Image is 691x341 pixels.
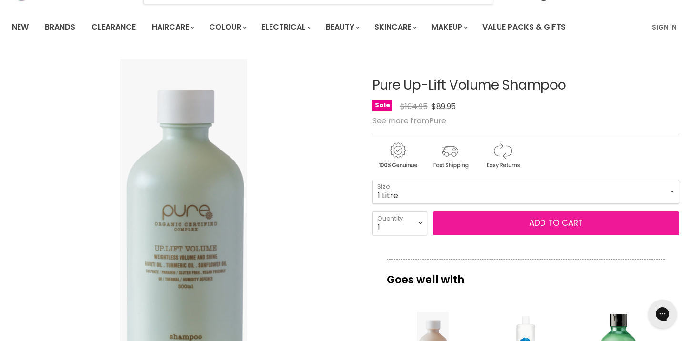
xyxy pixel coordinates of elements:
[646,17,682,37] a: Sign In
[84,17,143,37] a: Clearance
[529,217,583,229] span: Add to cart
[477,141,528,170] img: returns.gif
[475,17,573,37] a: Value Packs & Gifts
[429,115,446,126] a: Pure
[372,115,446,126] span: See more from
[145,17,200,37] a: Haircare
[254,17,317,37] a: Electrical
[372,100,392,111] span: Sale
[424,17,473,37] a: Makeup
[387,259,665,291] p: Goes well with
[5,13,610,41] ul: Main menu
[431,101,456,112] span: $89.95
[425,141,475,170] img: shipping.gif
[367,17,422,37] a: Skincare
[38,17,82,37] a: Brands
[202,17,252,37] a: Colour
[433,211,679,235] button: Add to cart
[319,17,365,37] a: Beauty
[372,78,679,93] h1: Pure Up-Lift Volume Shampoo
[372,211,427,235] select: Quantity
[400,101,428,112] span: $104.95
[372,141,423,170] img: genuine.gif
[5,17,36,37] a: New
[643,296,681,331] iframe: Gorgias live chat messenger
